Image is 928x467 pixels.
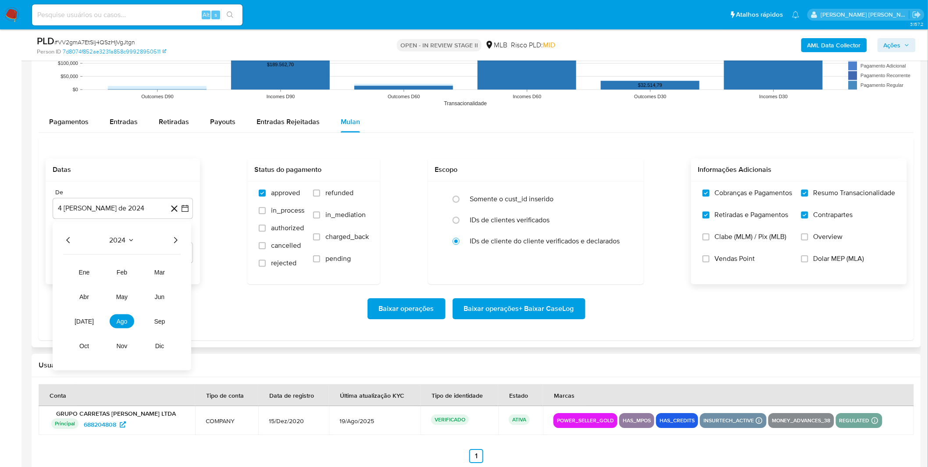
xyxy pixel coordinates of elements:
[214,11,217,19] span: s
[736,10,783,19] span: Atalhos rápidos
[37,34,54,48] b: PLD
[511,40,555,50] span: Risco PLD:
[397,39,482,51] p: OPEN - IN REVIEW STAGE II
[792,11,800,18] a: Notificações
[801,38,867,52] button: AML Data Collector
[910,21,924,28] span: 3.157.2
[543,40,555,50] span: MID
[203,11,210,19] span: Alt
[912,10,921,19] a: Sair
[807,38,861,52] b: AML Data Collector
[32,9,243,21] input: Pesquise usuários ou casos...
[39,361,914,370] h2: Usuários Associados
[821,11,910,19] p: igor.silva@mercadolivre.com
[37,48,61,56] b: Person ID
[221,9,239,21] button: search-icon
[884,38,901,52] span: Ações
[54,38,135,46] span: # VV2gmA7EtSlj4QSzHjVgJtgn
[878,38,916,52] button: Ações
[485,40,507,50] div: MLB
[63,48,166,56] a: 7d8074f852ae3231a858c99928950511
